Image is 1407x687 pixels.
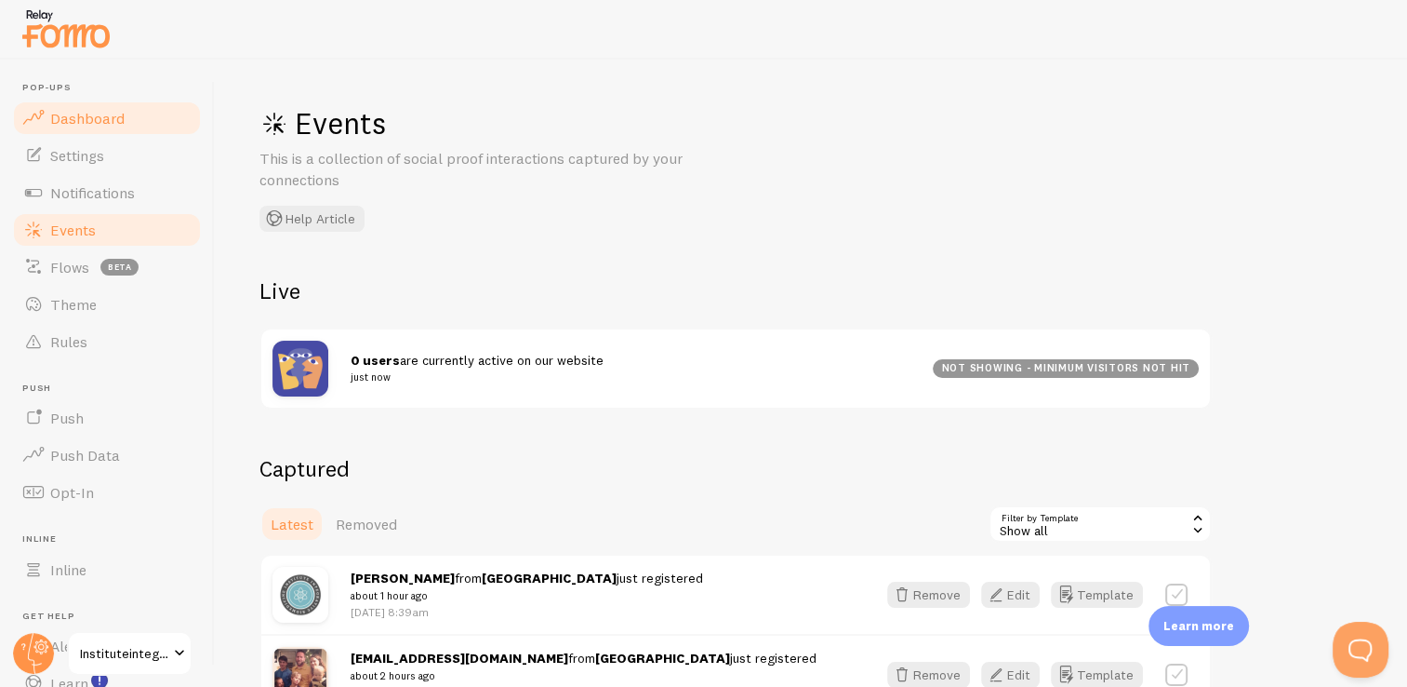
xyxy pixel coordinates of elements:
[100,259,139,276] span: beta
[351,650,568,667] a: [EMAIL_ADDRESS][DOMAIN_NAME]
[351,667,816,684] small: about 2 hours ago
[11,286,203,323] a: Theme
[11,474,203,511] a: Opt-In
[981,582,1040,608] button: Edit
[259,104,817,142] h1: Events
[50,560,86,579] span: Inline
[259,454,1212,483] h2: Captured
[50,146,104,165] span: Settings
[989,505,1212,543] div: Show all
[933,359,1199,378] div: not showing - minimum visitors not hit
[11,174,203,211] a: Notifications
[50,221,96,239] span: Events
[50,332,87,351] span: Rules
[351,369,910,385] small: just now
[22,383,203,395] span: Push
[50,409,84,427] span: Push
[351,352,400,369] strong: 0 users
[50,483,94,502] span: Opt-In
[272,341,328,397] img: pageviews.png
[50,446,120,465] span: Push Data
[1051,582,1143,608] button: Template
[887,582,970,608] button: Remove
[67,631,192,676] a: Instituteintegrativebiomedicine
[271,515,313,533] span: Latest
[351,650,816,684] span: from just registered
[1333,622,1388,678] iframe: Help Scout Beacon - Open
[325,505,408,543] a: Removed
[336,515,397,533] span: Removed
[259,505,325,543] a: Latest
[351,352,910,386] span: are currently active on our website
[11,137,203,174] a: Settings
[50,295,97,314] span: Theme
[351,604,703,620] p: [DATE] 8:39am
[259,276,1212,305] h2: Live
[11,551,203,588] a: Inline
[981,582,1051,608] a: Edit
[272,567,328,623] img: d24a03cffa20bed087f7396084580338
[22,82,203,94] span: Pop-ups
[11,323,203,360] a: Rules
[351,570,455,586] strong: [PERSON_NAME]
[259,206,365,232] button: Help Article
[50,109,125,128] span: Dashboard
[11,100,203,137] a: Dashboard
[11,627,203,665] a: Alerts
[50,258,89,276] span: Flows
[50,183,135,202] span: Notifications
[22,533,203,546] span: Inline
[595,650,730,667] strong: [GEOGRAPHIC_DATA]
[11,211,203,249] a: Events
[351,587,703,604] small: about 1 hour ago
[259,148,706,191] p: This is a collection of social proof interactions captured by your connections
[80,642,168,665] span: Instituteintegrativebiomedicine
[11,249,203,286] a: Flows beta
[1163,617,1234,635] p: Learn more
[22,611,203,623] span: Get Help
[20,5,113,52] img: fomo-relay-logo-orange.svg
[11,437,203,474] a: Push Data
[1148,606,1249,646] div: Learn more
[482,570,617,586] strong: [GEOGRAPHIC_DATA]
[11,399,203,437] a: Push
[351,570,703,604] span: from just registered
